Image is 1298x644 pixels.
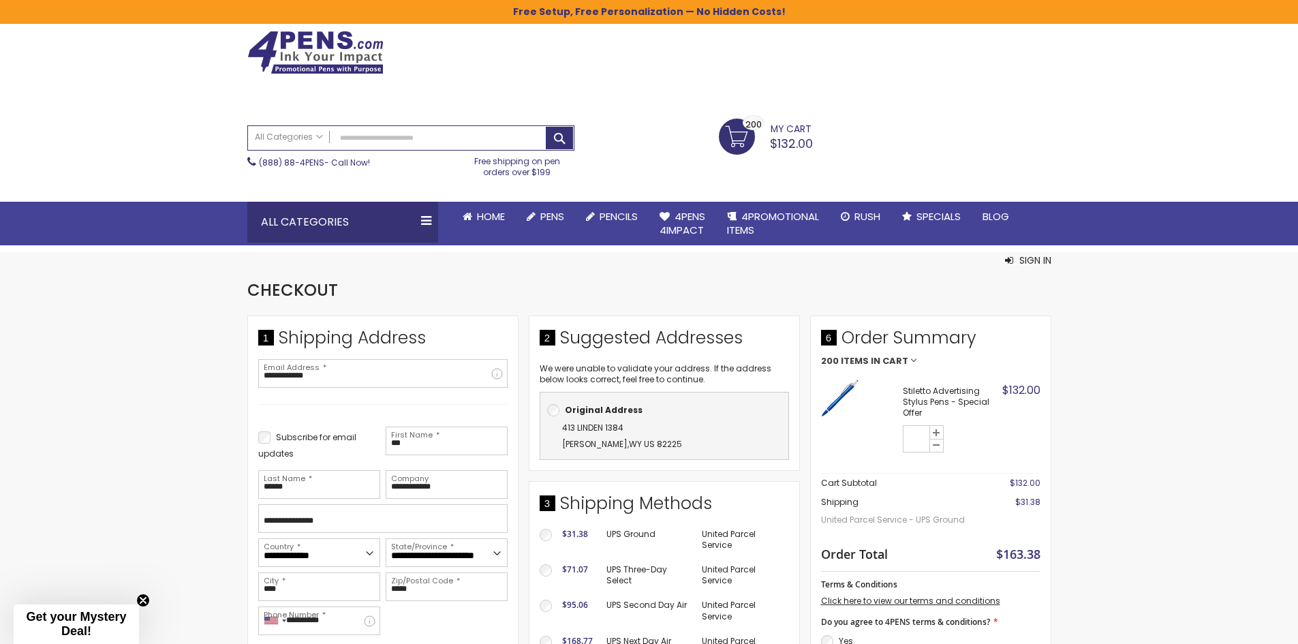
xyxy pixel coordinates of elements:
span: 4PROMOTIONAL ITEMS [727,209,819,237]
a: Home [452,202,516,232]
span: Rush [854,209,880,224]
span: $71.07 [562,564,588,575]
span: 200 [745,118,762,131]
span: $95.06 [562,599,588,611]
span: - Call Now! [259,157,370,168]
span: Pencils [600,209,638,224]
div: Suggested Addresses [540,326,789,356]
span: $132.00 [1010,477,1040,489]
td: United Parcel Service [695,522,788,557]
a: Click here to view our terms and conditions [821,595,1000,607]
div: Shipping Methods [540,492,789,522]
span: 413 LINDEN 1384 [562,422,623,433]
span: $31.38 [1015,496,1040,508]
span: 82225 [657,438,682,450]
a: Blog [972,202,1020,232]
a: Rush [830,202,891,232]
iframe: Google Customer Reviews [1186,607,1298,644]
img: 4Pens Custom Pens and Promotional Products [247,31,384,74]
span: Get your Mystery Deal! [26,610,126,638]
p: We were unable to validate your address. If the address below looks correct, feel free to continue. [540,363,789,385]
span: Terms & Conditions [821,579,897,590]
span: Order Summary [821,326,1040,356]
strong: Order Total [821,544,888,562]
th: Cart Subtotal [821,473,973,493]
div: All Categories [247,202,438,243]
strong: Stiletto Advertising Stylus Pens - Special Offer [903,386,999,419]
span: 4Pens 4impact [660,209,705,237]
span: Shipping [821,496,859,508]
div: Get your Mystery Deal!Close teaser [14,604,139,644]
td: UPS Three-Day Select [600,557,696,593]
div: , [547,420,782,453]
td: United Parcel Service [695,557,788,593]
span: [PERSON_NAME] [562,438,628,450]
span: Pens [540,209,564,224]
span: Items in Cart [841,356,908,366]
div: Shipping Address [258,326,508,356]
a: 4PROMOTIONALITEMS [716,202,830,246]
div: United States: +1 [259,607,290,634]
span: $132.00 [1002,382,1040,398]
button: Close teaser [136,594,150,607]
a: $132.00 200 [719,119,813,153]
span: Home [477,209,505,224]
td: UPS Ground [600,522,696,557]
td: United Parcel Service [695,593,788,628]
div: Free shipping on pen orders over $199 [460,151,574,178]
span: United Parcel Service - UPS Ground [821,508,973,532]
span: All Categories [255,132,323,142]
img: Stiletto Advertising Stylus Pens-Blue [821,380,859,417]
span: Blog [983,209,1009,224]
a: Specials [891,202,972,232]
span: $132.00 [770,135,813,152]
span: $163.38 [996,546,1040,562]
td: UPS Second Day Air [600,593,696,628]
span: Checkout [247,279,338,301]
span: WY [629,438,642,450]
span: US [644,438,655,450]
b: Original Address [565,404,643,416]
a: All Categories [248,126,330,149]
span: Sign In [1019,254,1051,267]
button: Sign In [1005,254,1051,267]
a: Pencils [575,202,649,232]
span: Subscribe for email updates [258,431,356,459]
span: 200 [821,356,839,366]
span: Do you agree to 4PENS terms & conditions? [821,616,990,628]
span: Specials [916,209,961,224]
a: (888) 88-4PENS [259,157,324,168]
span: $31.38 [562,528,588,540]
a: Pens [516,202,575,232]
a: 4Pens4impact [649,202,716,246]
